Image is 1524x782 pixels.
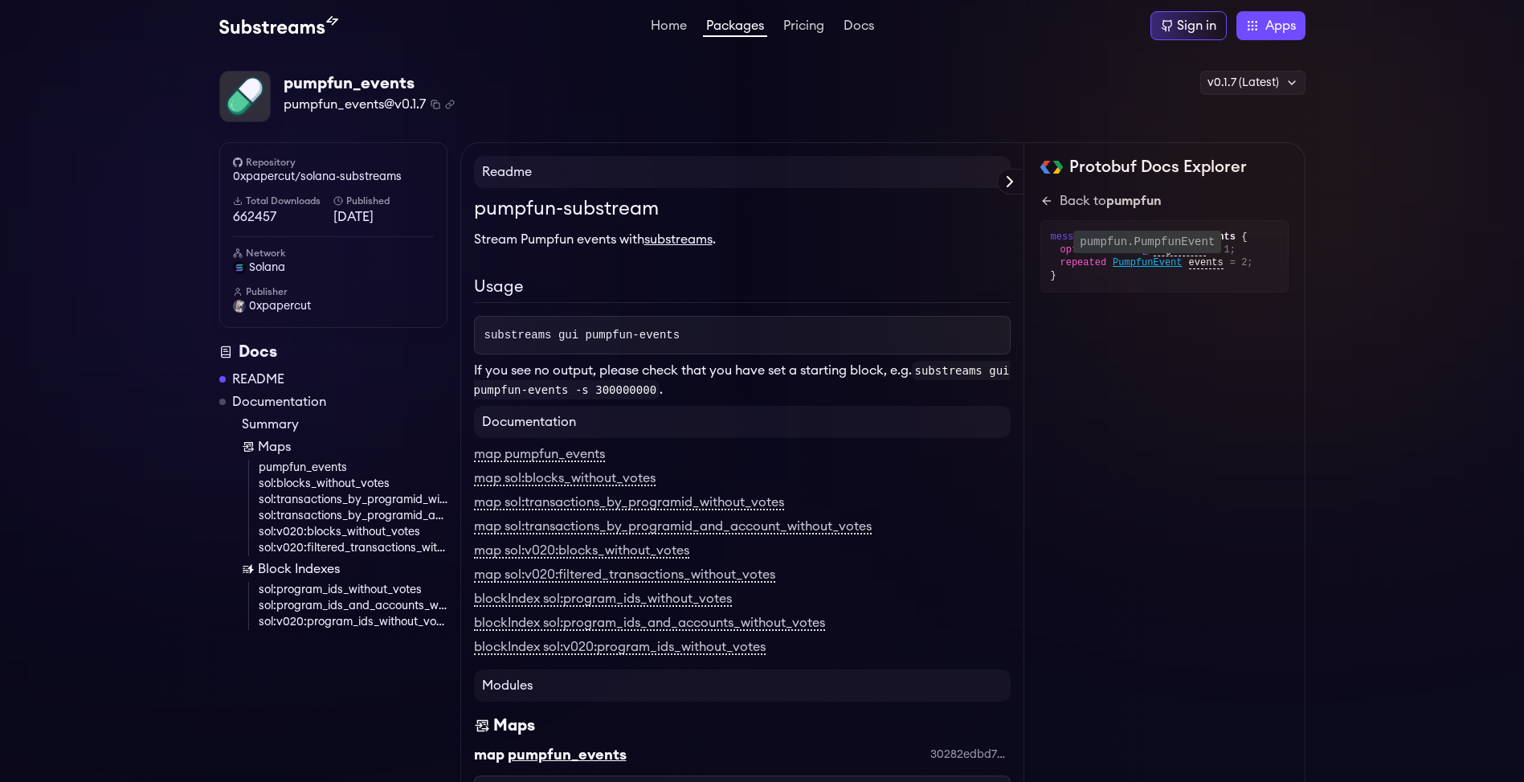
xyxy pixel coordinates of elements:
a: Block Indexes [242,559,447,579]
h1: pumpfun-substream [474,194,1011,223]
p: If you see no output, please check that you have set a starting block, e.g. . [474,361,1011,399]
a: map sol:transactions_by_programid_without_votes [474,496,784,510]
a: blockIndex sol:v020:program_ids_without_votes [474,641,766,655]
img: Map icon [242,440,255,453]
span: Apps [1265,16,1296,35]
a: Sign in [1150,11,1227,40]
a: substreams [644,233,713,246]
h6: Published [333,194,434,207]
h2: Usage [474,275,1011,303]
a: 0xpapercut [233,298,434,314]
span: string [1113,244,1147,256]
a: sol:v020:filtered_transactions_without_votes [259,540,447,556]
img: Maps icon [474,714,490,737]
span: events [1189,257,1224,269]
p: Stream Pumpfun events with . [474,230,1011,249]
span: { [1241,231,1247,243]
a: sol:program_ids_without_votes [259,582,447,598]
a: sol:v020:blocks_without_votes [259,524,447,540]
h4: Documentation [474,406,1011,438]
img: solana [233,261,246,274]
span: 0xpapercut [249,298,311,314]
div: } [1051,269,1278,282]
span: pumpfun_events@v0.1.7 [284,95,426,114]
a: Summary [242,415,447,434]
a: Docs [840,19,877,35]
a: README [232,370,284,389]
span: signature [1154,244,1206,256]
span: substreams gui pumpfun-events [484,329,680,342]
a: blockIndex sol:program_ids_without_votes [474,592,732,607]
span: pumpfun [1106,194,1162,207]
a: Back topumpfun [1040,191,1289,211]
img: github [233,158,243,167]
span: repeated [1060,256,1107,269]
span: = 1; [1212,244,1236,256]
img: User Avatar [233,300,246,313]
h6: Network [233,247,434,260]
button: Copy .spkg link to clipboard [445,100,455,109]
a: map sol:v020:filtered_transactions_without_votes [474,568,775,583]
button: Copy package name and version [431,100,440,109]
div: Docs [219,341,447,363]
code: substreams gui pumpfun-events -s 300000000 [474,361,1010,399]
a: Home [648,19,690,35]
div: Maps [493,714,535,737]
a: sol:transactions_by_programid_and_account_without_votes [259,508,447,524]
a: solana [233,260,434,276]
a: map sol:v020:blocks_without_votes [474,544,689,559]
span: optional [1060,244,1107,256]
a: Packages [703,19,767,37]
a: 0xpapercut/solana-substreams [233,169,434,185]
a: map pumpfun_events [474,448,605,462]
span: PumpfunTransactionEvents [1097,231,1236,243]
div: Sign in [1177,16,1216,35]
div: pumpfun_events [508,743,627,766]
span: 662457 [233,207,333,227]
a: map sol:blocks_without_votes [474,472,656,486]
h4: Modules [474,669,1011,702]
a: sol:transactions_by_programid_without_votes [259,492,447,508]
a: Documentation [232,392,326,411]
a: sol:blocks_without_votes [259,476,447,492]
h4: Readme [474,156,1011,188]
span: PumpfunEvent [1113,256,1182,269]
span: [DATE] [333,207,434,227]
div: v0.1.7 (Latest) [1200,71,1305,95]
h6: Repository [233,156,434,169]
img: Block Index icon [242,563,255,575]
a: Pricing [780,19,827,35]
h6: Publisher [233,285,434,298]
a: pumpfun_events [259,460,447,476]
img: Substream's logo [219,16,338,35]
img: Protobuf [1040,161,1064,174]
h6: Total Downloads [233,194,333,207]
span: solana [249,260,285,276]
img: Package Logo [220,72,270,121]
div: Back to [1060,191,1162,211]
a: blockIndex sol:program_ids_and_accounts_without_votes [474,616,825,631]
a: map sol:transactions_by_programid_and_account_without_votes [474,520,872,534]
span: = 2; [1230,256,1253,269]
h2: Protobuf Docs Explorer [1069,156,1247,178]
a: sol:v020:program_ids_without_votes [259,614,447,630]
div: pumpfun_events [284,72,455,95]
a: sol:program_ids_and_accounts_without_votes [259,598,447,614]
div: map [474,743,505,766]
a: Maps [242,437,447,457]
span: message [1051,231,1091,243]
div: 30282edbd7addfe081170e3eb2c6de1539127a0a [930,747,1011,763]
